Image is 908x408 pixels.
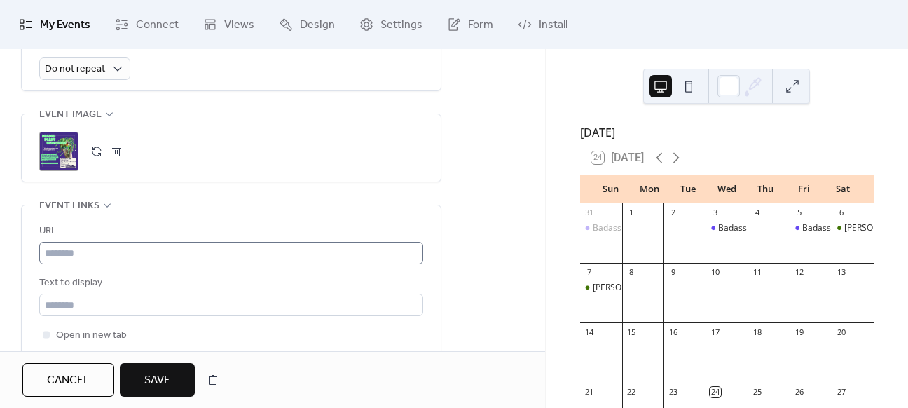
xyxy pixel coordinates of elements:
[584,267,595,278] div: 7
[794,327,804,337] div: 19
[349,6,433,43] a: Settings
[718,222,816,234] div: Badass Mediums Pop Up
[790,222,832,234] div: Badass Mediums Pop Up
[836,267,846,278] div: 13
[593,222,690,234] div: Badass Mediums Pop Up
[710,208,720,218] div: 3
[832,222,874,234] div: Sugarman Pop-Up Event
[39,132,78,171] div: ;
[584,387,595,397] div: 21
[794,387,804,397] div: 26
[668,208,678,218] div: 2
[591,175,630,203] div: Sun
[752,387,762,397] div: 25
[668,387,678,397] div: 23
[39,107,102,123] span: Event image
[120,363,195,397] button: Save
[752,267,762,278] div: 11
[593,282,713,294] div: [PERSON_NAME] Pop-Up Event
[580,282,622,294] div: Sugarman Pop-Up Event
[47,372,90,389] span: Cancel
[580,222,622,234] div: Badass Mediums Pop Up
[22,363,114,397] button: Cancel
[630,175,668,203] div: Mon
[746,175,785,203] div: Thu
[468,17,493,34] span: Form
[56,327,127,344] span: Open in new tab
[668,327,678,337] div: 16
[39,275,420,292] div: Text to display
[436,6,504,43] a: Form
[626,387,637,397] div: 22
[824,175,862,203] div: Sat
[136,17,179,34] span: Connect
[104,6,189,43] a: Connect
[794,267,804,278] div: 12
[380,17,422,34] span: Settings
[794,208,804,218] div: 5
[580,124,874,141] div: [DATE]
[39,198,99,215] span: Event links
[836,387,846,397] div: 27
[626,267,637,278] div: 8
[836,208,846,218] div: 6
[785,175,823,203] div: Fri
[710,387,720,397] div: 24
[668,175,707,203] div: Tue
[39,223,420,240] div: URL
[8,6,101,43] a: My Events
[802,222,900,234] div: Badass Mediums Pop Up
[710,267,720,278] div: 10
[752,327,762,337] div: 18
[45,60,105,79] span: Do not repeat
[668,267,678,278] div: 9
[626,327,637,337] div: 15
[706,222,748,234] div: Badass Mediums Pop Up
[507,6,578,43] a: Install
[268,6,345,43] a: Design
[710,327,720,337] div: 17
[584,208,595,218] div: 31
[539,17,567,34] span: Install
[752,208,762,218] div: 4
[300,17,335,34] span: Design
[144,372,170,389] span: Save
[708,175,746,203] div: Wed
[224,17,254,34] span: Views
[193,6,265,43] a: Views
[626,208,637,218] div: 1
[584,327,595,337] div: 14
[40,17,90,34] span: My Events
[836,327,846,337] div: 20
